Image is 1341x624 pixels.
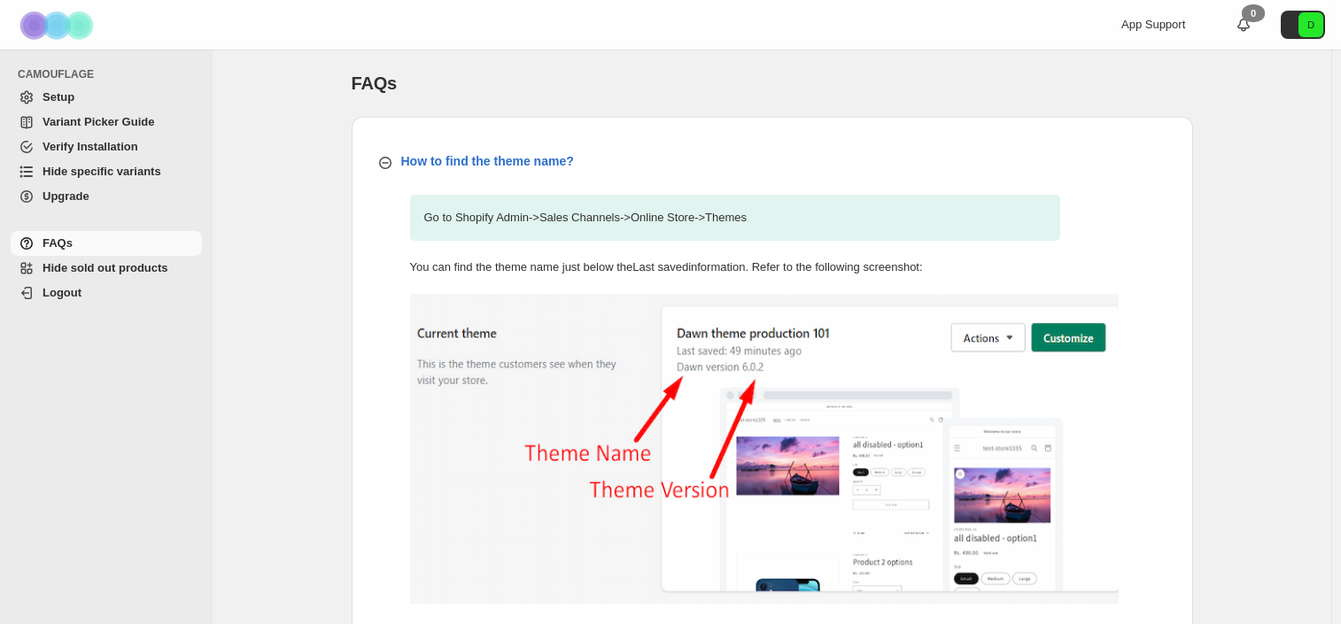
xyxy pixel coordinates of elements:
span: Setup [43,90,74,104]
span: Variant Picker Guide [43,115,154,128]
img: find-theme-name [410,294,1119,604]
img: Camouflage [14,1,103,50]
a: Logout [11,281,202,305]
a: Hide sold out products [11,256,202,281]
a: Variant Picker Guide [11,110,202,135]
span: FAQs [43,236,73,250]
a: 0 [1235,16,1252,34]
span: Hide sold out products [43,261,168,274]
a: Verify Installation [11,135,202,159]
span: Logout [43,286,81,299]
span: Upgrade [43,189,89,203]
button: How to find the theme name? [366,145,1179,177]
p: How to find the theme name? [401,152,574,170]
a: Hide specific variants [11,159,202,184]
a: FAQs [11,231,202,256]
button: Avatar with initials D [1281,11,1325,39]
p: Go to Shopify Admin -> Sales Channels -> Online Store -> Themes [410,195,1060,241]
span: FAQs [352,73,397,93]
a: Setup [11,85,202,110]
span: Avatar with initials D [1298,12,1323,37]
span: Verify Installation [43,140,138,153]
p: You can find the theme name just below the Last saved information. Refer to the following screens... [410,258,1060,276]
a: Upgrade [11,184,202,209]
text: D [1307,19,1314,30]
div: 0 [1242,4,1265,22]
span: App Support [1121,18,1185,31]
span: Hide specific variants [43,165,161,178]
span: CAMOUFLAGE [18,67,204,81]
